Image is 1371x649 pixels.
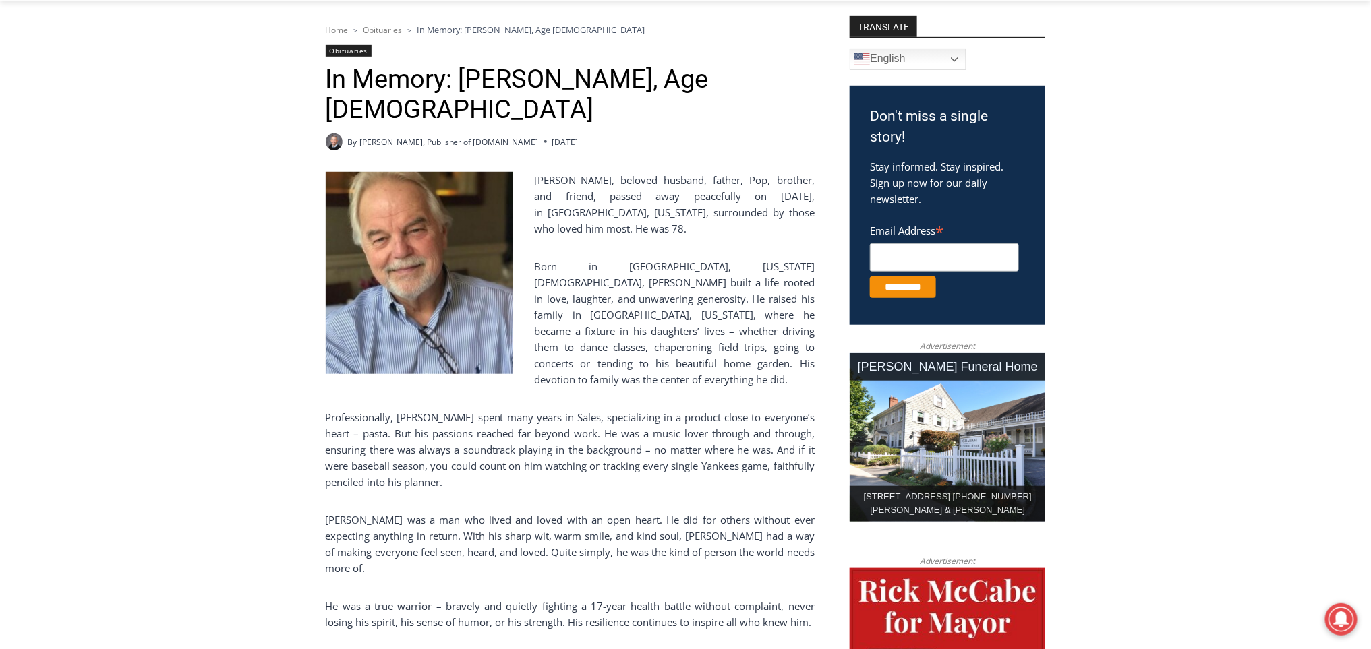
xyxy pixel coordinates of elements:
h1: In Memory: [PERSON_NAME], Age [DEMOGRAPHIC_DATA] [326,64,815,125]
h3: Don't miss a single story! [870,106,1025,148]
p: [PERSON_NAME], beloved husband, father, Pop, brother, and friend, passed away peacefully on [DATE... [326,172,815,237]
h4: [PERSON_NAME] Read Sanctuary Fall Fest: [DATE] [11,135,173,166]
label: Email Address [870,217,1019,241]
p: [PERSON_NAME] was a man who lived and loved with an open heart. He did for others without ever ex... [326,512,815,576]
span: Intern @ [DOMAIN_NAME] [353,134,625,164]
span: Advertisement [906,555,989,567]
div: unique DIY crafts [141,40,188,111]
a: Obituaries [363,24,403,36]
p: Professionally, [PERSON_NAME] spent many years in Sales, specializing in a product close to every... [326,409,815,490]
img: Obituary - John Gleason [326,172,513,374]
div: [PERSON_NAME] Funeral Home [850,353,1045,381]
span: By [348,135,357,148]
span: > [354,26,358,35]
div: 6 [157,114,163,127]
strong: TRANSLATE [850,16,917,37]
a: Intern @ [DOMAIN_NAME] [324,131,653,168]
div: "The first chef I interviewed talked about coming to [GEOGRAPHIC_DATA] from [GEOGRAPHIC_DATA] in ... [341,1,637,131]
div: 5 [141,114,147,127]
img: en [854,51,870,67]
div: / [150,114,154,127]
a: Home [326,24,349,36]
p: He was a true warrior – bravely and quietly fighting a 17-year health battle without complaint, n... [326,598,815,630]
a: [PERSON_NAME], Publisher of [DOMAIN_NAME] [359,136,539,148]
span: Advertisement [906,340,989,352]
span: > [408,26,412,35]
a: English [850,49,966,70]
time: [DATE] [552,135,579,148]
nav: Breadcrumbs [326,23,815,36]
a: Author image [326,133,343,150]
a: [PERSON_NAME] Read Sanctuary Fall Fest: [DATE] [1,134,195,168]
span: In Memory: [PERSON_NAME], Age [DEMOGRAPHIC_DATA] [417,24,645,36]
p: Stay informed. Stay inspired. Sign up now for our daily newsletter. [870,158,1025,207]
div: [STREET_ADDRESS] [PHONE_NUMBER] [PERSON_NAME] & [PERSON_NAME] [850,486,1045,522]
a: Obituaries [326,45,372,57]
p: Born in [GEOGRAPHIC_DATA], [US_STATE][DEMOGRAPHIC_DATA], [PERSON_NAME] built a life rooted in lov... [326,258,815,388]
